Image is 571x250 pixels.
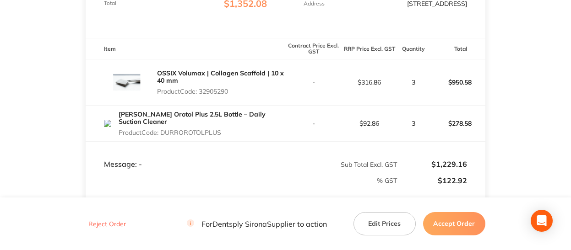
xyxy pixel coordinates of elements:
p: $950.58 [430,71,485,93]
button: Reject Order [86,220,129,228]
th: Quantity [397,38,430,59]
p: $278.58 [430,112,485,134]
p: $1,229.16 [398,160,467,168]
p: 3 [398,120,429,127]
p: % GST [86,177,397,184]
p: $1,352.08 [398,197,485,228]
p: - [286,120,341,127]
p: $92.86 [342,120,397,127]
th: Total [430,38,485,59]
p: 3 [398,79,429,86]
div: Open Intercom Messenger [531,210,553,232]
a: [PERSON_NAME] Orotol Plus 2.5L Bottle – Daily Suction Cleaner [119,110,266,126]
button: Accept Order [423,212,485,235]
button: Edit Prices [353,212,416,235]
img: OTluZTd4aA [104,120,111,127]
p: - [286,79,341,86]
p: $122.92 [398,176,467,185]
th: Item [86,38,285,59]
th: RRP Price Excl. GST [342,38,397,59]
p: $316.86 [342,79,397,86]
p: For Dentsply Sirona Supplier to action [187,219,327,228]
th: Contract Price Excl. GST [285,38,341,59]
p: Product Code: 32905290 [157,88,285,95]
p: Sub Total Excl. GST [286,161,397,168]
p: Address [304,0,325,7]
img: Mno1ODRlNg [104,59,150,105]
td: Message: - [86,142,285,169]
a: OSSIX Volumax | Collagen Scaffold | 10 x 40 mm [157,69,284,85]
p: Product Code: DURROROTOLPLUS [119,129,285,136]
